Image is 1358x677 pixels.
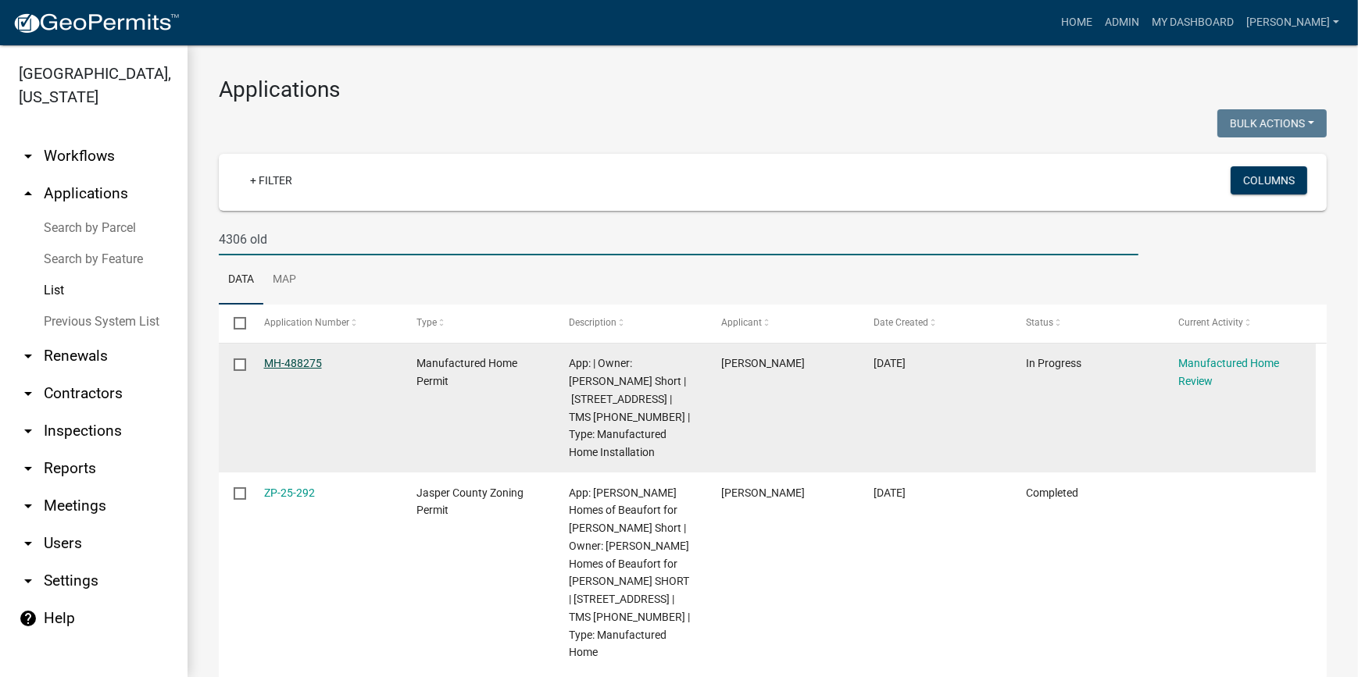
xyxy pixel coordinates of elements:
button: Bulk Actions [1217,109,1327,137]
i: arrow_drop_up [19,184,38,203]
span: App: Clayton Homes of Beaufort for Christine Dupont Short | Owner: Clayton Homes of Beaufort for ... [569,486,690,659]
button: Columns [1231,166,1307,194]
i: help [19,609,38,628]
input: Search for applications [219,223,1138,255]
a: Home [1055,8,1099,37]
span: 10/06/2025 [874,357,906,369]
datatable-header-cell: Application Number [248,305,401,342]
datatable-header-cell: Status [1011,305,1163,342]
span: Status [1026,317,1053,328]
span: Manufactured Home Permit [416,357,517,387]
datatable-header-cell: Date Created [859,305,1011,342]
span: 10/06/2025 [874,486,906,499]
span: Current Activity [1178,317,1243,328]
a: MH-488275 [264,357,322,369]
span: Date Created [874,317,928,328]
a: [PERSON_NAME] [1240,8,1345,37]
span: Description [569,317,616,328]
h3: Applications [219,77,1327,103]
i: arrow_drop_down [19,422,38,440]
span: Chelsea Aschbrenner [721,357,805,369]
i: arrow_drop_down [19,534,38,553]
datatable-header-cell: Select [219,305,248,342]
span: Completed [1026,486,1078,499]
span: Jasper County Zoning Permit [416,486,524,517]
a: Manufactured Home Review [1178,357,1279,387]
a: Admin [1099,8,1145,37]
a: Map [263,255,306,305]
i: arrow_drop_down [19,572,38,590]
datatable-header-cell: Type [401,305,553,342]
datatable-header-cell: Description [554,305,706,342]
a: + Filter [238,166,305,194]
span: Application Number [264,317,349,328]
datatable-header-cell: Applicant [706,305,859,342]
span: Chelsea Aschbrenner [721,486,805,499]
span: In Progress [1026,357,1081,369]
a: Data [219,255,263,305]
a: ZP-25-292 [264,486,315,499]
span: Applicant [721,317,762,328]
i: arrow_drop_down [19,347,38,365]
i: arrow_drop_down [19,147,38,166]
i: arrow_drop_down [19,384,38,403]
span: App: | Owner: Christine Dupont Short | 4306 OLD HOUSE RD | TMS 084-00-02-060 | Type: Manufactured... [569,357,690,458]
a: My Dashboard [1145,8,1240,37]
i: arrow_drop_down [19,459,38,478]
i: arrow_drop_down [19,497,38,515]
span: Type [416,317,437,328]
datatable-header-cell: Current Activity [1163,305,1316,342]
